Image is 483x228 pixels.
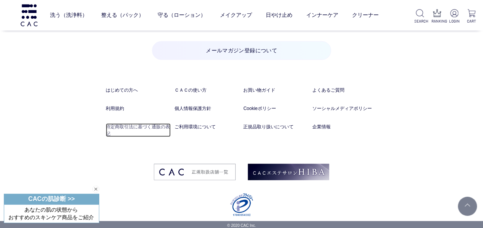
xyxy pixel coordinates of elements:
a: はじめての方へ [106,87,171,94]
img: footer_image02.png [248,164,329,180]
a: 企業情報 [312,123,378,130]
a: クリーナー [352,6,378,25]
a: LOGIN [449,9,460,24]
a: CART [466,9,477,24]
a: RANKING [431,9,443,24]
p: SEARCH [414,18,425,24]
a: 正規品取り扱いについて [243,123,309,130]
img: footer_image03.png [154,164,235,180]
a: Cookieポリシー [243,105,309,112]
a: 洗う（洗浄料） [50,6,87,25]
img: logo [19,4,39,26]
a: よくあるご質問 [312,87,378,94]
p: LOGIN [449,18,460,24]
a: 日やけ止め [265,6,292,25]
p: CART [466,18,477,24]
a: SEARCH [414,9,425,24]
p: RANKING [431,18,443,24]
a: ＣＡＣの使い方 [174,87,240,94]
a: 整える（パック） [101,6,144,25]
a: 個人情報保護方針 [174,105,240,112]
a: ソーシャルメディアポリシー [312,105,378,112]
a: インナーケア [306,6,338,25]
a: お買い物ガイド [243,87,309,94]
a: メイクアップ [220,6,252,25]
a: メールマガジン登録について [152,41,331,60]
a: ご利用環境について [174,123,240,130]
a: 特定商取引法に基づく通販の表記 [106,123,171,137]
a: 利用規約 [106,105,171,112]
a: 守る（ローション） [158,6,206,25]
